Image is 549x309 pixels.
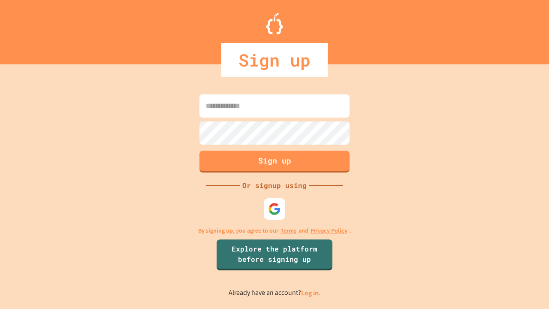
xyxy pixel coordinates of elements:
[198,226,351,235] p: By signing up, you agree to our and .
[217,239,332,270] a: Explore the platform before signing up
[229,288,321,298] p: Already have an account?
[199,151,350,173] button: Sign up
[240,180,309,191] div: Or signup using
[266,13,283,34] img: Logo.svg
[301,288,321,297] a: Log in.
[268,203,281,215] img: google-icon.svg
[221,43,328,77] div: Sign up
[281,226,296,235] a: Terms
[311,226,347,235] a: Privacy Policy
